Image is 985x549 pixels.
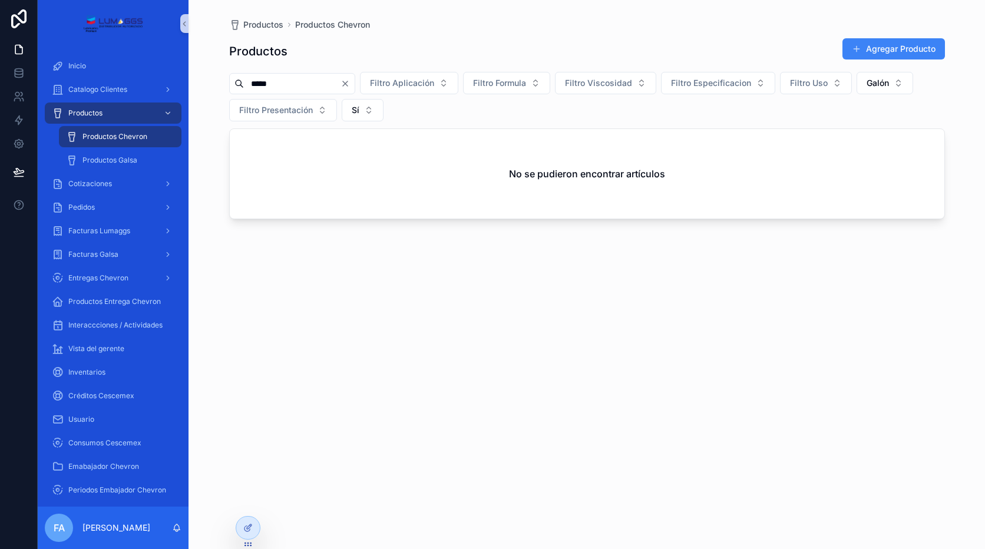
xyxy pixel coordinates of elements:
[45,432,181,454] a: Consumos Cescemex
[68,462,139,471] span: Emabajador Chevron
[243,19,283,31] span: Productos
[82,522,150,534] p: [PERSON_NAME]
[68,250,118,259] span: Facturas Galsa
[68,61,86,71] span: Inicio
[45,409,181,430] a: Usuario
[509,167,665,181] h2: No se pudieron encontrar artículos
[341,79,355,88] button: Claro
[842,38,945,59] button: Agregar Producto
[352,104,359,116] span: Sí
[295,19,370,31] a: Productos Chevron
[671,77,751,89] span: Filtro Especificacion
[45,79,181,100] a: Catalogo Clientes
[45,102,181,124] a: Productos
[866,43,936,55] font: Agregar Producto
[45,220,181,242] a: Facturas Lumaggs
[68,297,161,306] span: Productos Entrega Chevron
[45,315,181,336] a: Interaccciones / Actividades
[38,47,189,507] div: Contenido desplazable
[463,72,550,94] button: Seleccionar botón
[45,291,181,312] a: Productos Entrega Chevron
[45,197,181,218] a: Pedidos
[68,485,166,495] span: Periodos Embajador Chevron
[68,438,141,448] span: Consumos Cescemex
[54,521,65,535] span: FA
[565,77,632,89] span: Filtro Viscosidad
[45,362,181,383] a: Inventarios
[82,156,137,165] span: Productos Galsa
[68,368,105,377] span: Inventarios
[45,55,181,77] a: Inicio
[229,43,287,59] h1: Productos
[342,99,384,121] button: Seleccionar botón
[790,77,828,89] span: Filtro Uso
[68,108,103,118] span: Productos
[68,415,94,424] span: Usuario
[45,385,181,406] a: Créditos Cescemex
[45,267,181,289] a: Entregas Chevron
[68,273,128,283] span: Entregas Chevron
[229,19,283,31] a: Productos
[45,173,181,194] a: Cotizaciones
[45,244,181,265] a: Facturas Galsa
[661,72,775,94] button: Seleccionar botón
[370,77,434,89] span: Filtro Aplicación
[45,456,181,477] a: Emabajador Chevron
[473,77,526,89] span: Filtro Formula
[229,99,337,121] button: Seleccionar botón
[780,72,852,94] button: Seleccionar botón
[68,391,134,401] span: Créditos Cescemex
[555,72,656,94] button: Seleccionar botón
[83,14,143,33] img: App logo
[82,132,147,141] span: Productos Chevron
[45,338,181,359] a: Vista del gerente
[68,320,163,330] span: Interaccciones / Actividades
[68,344,124,353] span: Vista del gerente
[68,226,130,236] span: Facturas Lumaggs
[857,72,913,94] button: Seleccionar botón
[68,85,127,94] span: Catalogo Clientes
[239,104,313,116] span: Filtro Presentación
[59,150,181,171] a: Productos Galsa
[45,479,181,501] a: Periodos Embajador Chevron
[360,72,458,94] button: Seleccionar botón
[59,126,181,147] a: Productos Chevron
[68,203,95,212] span: Pedidos
[867,77,889,89] span: Galón
[68,179,112,188] span: Cotizaciones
